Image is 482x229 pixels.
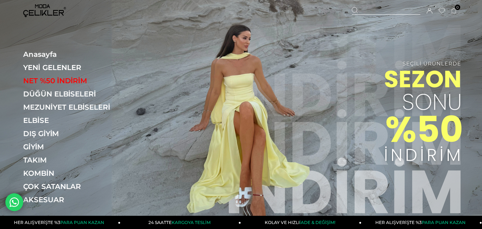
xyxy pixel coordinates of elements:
[60,220,104,225] span: PARA PUAN KAZAN
[23,169,121,178] a: KOMBİN
[23,143,121,151] a: GİYİM
[23,63,121,72] a: YENİ GELENLER
[23,195,121,204] a: AKSESUAR
[172,220,210,225] span: KARGOYA TESLİM
[121,216,241,229] a: 24 SAATTEKARGOYA TESLİM
[23,116,121,125] a: ELBİSE
[23,156,121,164] a: TAKIM
[23,90,121,98] a: DÜĞÜN ELBİSELERİ
[23,129,121,138] a: DIŞ GİYİM
[23,76,121,85] a: NET %50 İNDİRİM
[451,8,457,14] a: 0
[422,220,466,225] span: PARA PUAN KAZAN
[455,5,460,10] span: 0
[23,182,121,191] a: ÇOK SATANLAR
[23,103,121,111] a: MEZUNİYET ELBİSELERİ
[23,4,66,17] img: logo
[300,220,335,225] span: İADE & DEĞİŞİM!
[23,50,121,59] a: Anasayfa
[241,216,362,229] a: KOLAY VE HIZLIİADE & DEĞİŞİM!
[361,216,482,229] a: HER ALIŞVERİŞTE %3PARA PUAN KAZAN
